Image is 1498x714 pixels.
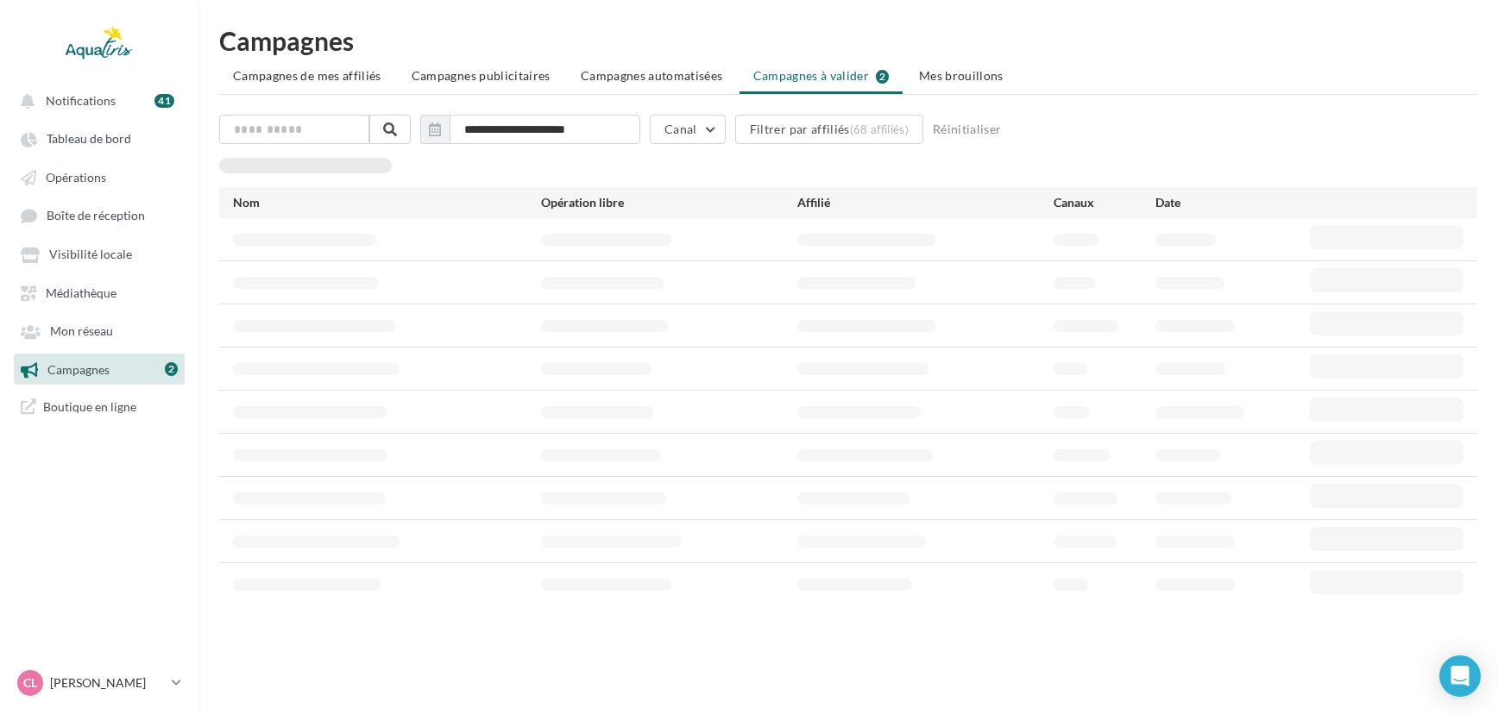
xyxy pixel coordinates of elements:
[10,85,181,116] button: Notifications 41
[49,247,132,262] span: Visibilité locale
[919,68,1004,83] span: Mes brouillons
[47,362,110,377] span: Campagnes
[1439,655,1481,697] div: Open Intercom Messenger
[46,93,116,108] span: Notifications
[541,194,797,211] div: Opération libre
[10,277,188,308] a: Médiathèque
[46,170,106,185] span: Opérations
[10,122,188,153] a: Tableau de bord
[47,209,145,223] span: Boîte de réception
[581,68,723,83] span: Campagnes automatisées
[10,391,188,422] a: Boutique en ligne
[10,354,188,385] a: Campagnes 2
[10,199,188,231] a: Boîte de réception
[50,324,113,339] span: Mon réseau
[50,674,165,692] p: [PERSON_NAME]
[165,362,178,376] div: 2
[10,161,188,192] a: Opérations
[165,360,178,379] a: 2
[47,132,131,147] span: Tableau de bord
[43,398,136,415] span: Boutique en ligne
[926,119,1009,140] button: Réinitialiser
[233,194,541,211] div: Nom
[10,315,188,346] a: Mon réseau
[797,194,1054,211] div: Affilié
[46,285,116,300] span: Médiathèque
[412,68,551,83] span: Campagnes publicitaires
[735,115,923,144] button: Filtrer par affiliés(68 affiliés)
[14,667,185,699] a: CL [PERSON_NAME]
[1054,194,1156,211] div: Canaux
[1155,194,1309,211] div: Date
[10,238,188,269] a: Visibilité locale
[219,28,1477,53] h1: Campagnes
[850,122,909,136] div: (68 affiliés)
[233,68,381,83] span: Campagnes de mes affiliés
[23,674,37,692] span: CL
[154,94,174,108] div: 41
[650,115,726,144] button: Canal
